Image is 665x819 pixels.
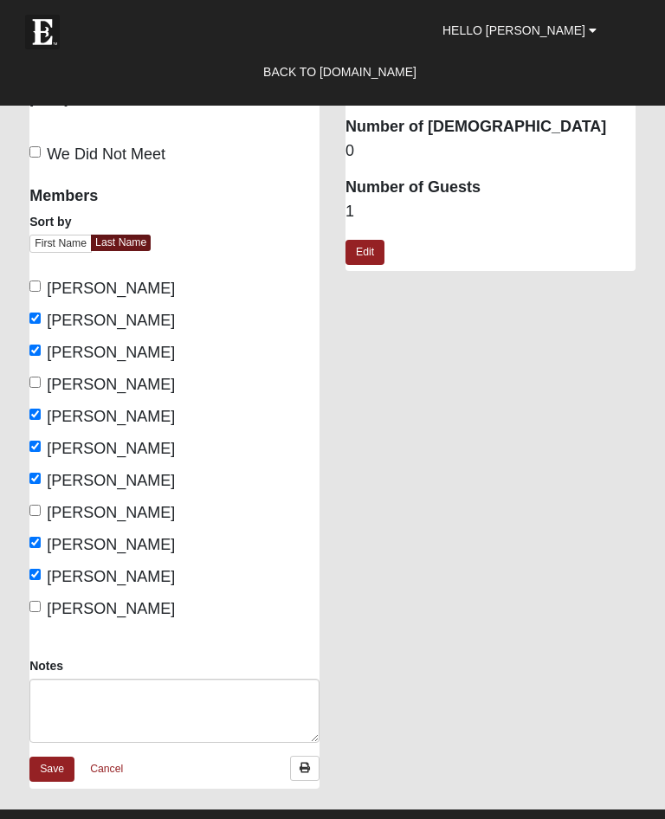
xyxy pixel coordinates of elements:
a: Save [29,757,74,782]
input: [PERSON_NAME] [29,473,41,484]
input: [PERSON_NAME] [29,409,41,420]
div: 7 [267,91,320,120]
dt: Number of [DEMOGRAPHIC_DATA] [345,116,636,139]
label: Notes [29,657,63,674]
input: [PERSON_NAME] [29,601,41,612]
dd: 0 [345,140,636,163]
h4: Members [29,187,320,206]
a: Cancel [79,756,134,783]
span: [PERSON_NAME] [47,440,175,457]
span: [PERSON_NAME] [47,472,175,489]
dt: Number of Guests [345,177,636,199]
input: [PERSON_NAME] [29,569,41,580]
input: [PERSON_NAME] [29,537,41,548]
span: [PERSON_NAME] [47,536,175,553]
a: Hello [PERSON_NAME] [429,9,610,52]
span: [PERSON_NAME] [47,408,175,425]
input: [PERSON_NAME] [29,313,41,324]
input: We Did Not Meet [29,146,41,158]
div: [DATE] [29,91,82,120]
input: [PERSON_NAME] [29,377,41,388]
a: Print Attendance Roster [290,756,320,781]
a: Last Name [91,235,151,251]
a: First Name [29,235,92,253]
input: [PERSON_NAME] [29,505,41,516]
a: Back to [DOMAIN_NAME] [250,50,429,94]
input: [PERSON_NAME] [29,281,41,292]
span: [PERSON_NAME] [47,280,175,297]
span: We Did Not Meet [47,145,165,163]
span: [PERSON_NAME] [47,312,175,329]
span: [PERSON_NAME] [47,504,175,521]
a: Edit [345,240,384,265]
span: Hello [PERSON_NAME] [442,23,585,37]
dd: 1 [345,201,636,223]
span: [PERSON_NAME] [47,568,175,585]
span: [PERSON_NAME] [47,344,175,361]
span: [PERSON_NAME] [47,600,175,617]
input: [PERSON_NAME] [29,441,41,452]
label: Sort by [29,213,71,230]
span: [PERSON_NAME] [47,376,175,393]
img: Eleven22 logo [25,15,60,49]
input: [PERSON_NAME] [29,345,41,356]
